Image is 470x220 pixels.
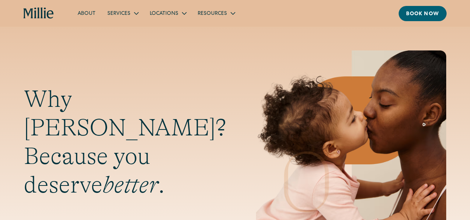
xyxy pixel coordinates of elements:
[103,171,158,198] em: better
[24,85,226,199] h1: Why [PERSON_NAME]? Because you deserve .
[107,10,130,18] div: Services
[150,10,178,18] div: Locations
[144,7,192,19] div: Locations
[72,7,101,19] a: About
[192,7,240,19] div: Resources
[101,7,144,19] div: Services
[198,10,227,18] div: Resources
[23,7,54,19] a: home
[406,10,439,18] div: Book now
[399,6,447,21] a: Book now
